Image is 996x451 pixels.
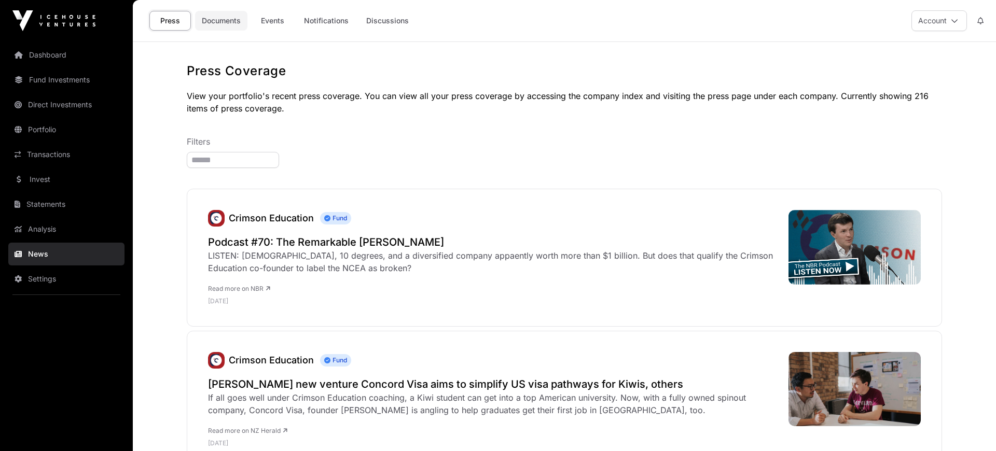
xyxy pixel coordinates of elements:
[208,297,778,305] p: [DATE]
[149,11,191,31] a: Press
[208,210,225,227] img: unnamed.jpg
[195,11,247,31] a: Documents
[187,90,942,115] p: View your portfolio's recent press coverage. You can view all your press coverage by accessing th...
[208,391,778,416] div: If all goes well under Crimson Education coaching, a Kiwi student can get into a top American uni...
[8,267,125,290] a: Settings
[8,93,125,116] a: Direct Investments
[208,352,225,369] a: Crimson Education
[8,68,125,91] a: Fund Investments
[8,168,125,191] a: Invest
[208,285,270,292] a: Read more on NBR
[8,218,125,241] a: Analysis
[208,210,225,227] a: Crimson Education
[208,377,778,391] a: [PERSON_NAME] new venture Concord Visa aims to simplify US visa pathways for Kiwis, others
[8,118,125,141] a: Portfolio
[297,11,355,31] a: Notifications
[789,352,921,426] img: S2EQ3V4SVJGTPNBYDX7OWO3PIU.jpg
[208,235,778,249] a: Podcast #70: The Remarkable [PERSON_NAME]
[8,44,125,66] a: Dashboard
[911,10,967,31] button: Account
[208,249,778,274] div: LISTEN: [DEMOGRAPHIC_DATA], 10 degrees, and a diversified company appaently worth more than $1 bi...
[208,352,225,369] img: unnamed.jpg
[789,210,921,285] img: NBRP-Episode-70-Jamie-Beaton-LEAD-GIF.gif
[944,401,996,451] iframe: Chat Widget
[208,427,287,434] a: Read more on NZ Herald
[252,11,293,31] a: Events
[8,143,125,166] a: Transactions
[320,354,351,367] span: Fund
[187,63,942,79] h1: Press Coverage
[8,193,125,216] a: Statements
[187,135,942,148] p: Filters
[320,212,351,224] span: Fund
[229,355,314,365] a: Crimson Education
[12,10,95,31] img: Icehouse Ventures Logo
[8,243,125,265] a: News
[208,439,778,447] p: [DATE]
[229,213,314,223] a: Crimson Education
[359,11,416,31] a: Discussions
